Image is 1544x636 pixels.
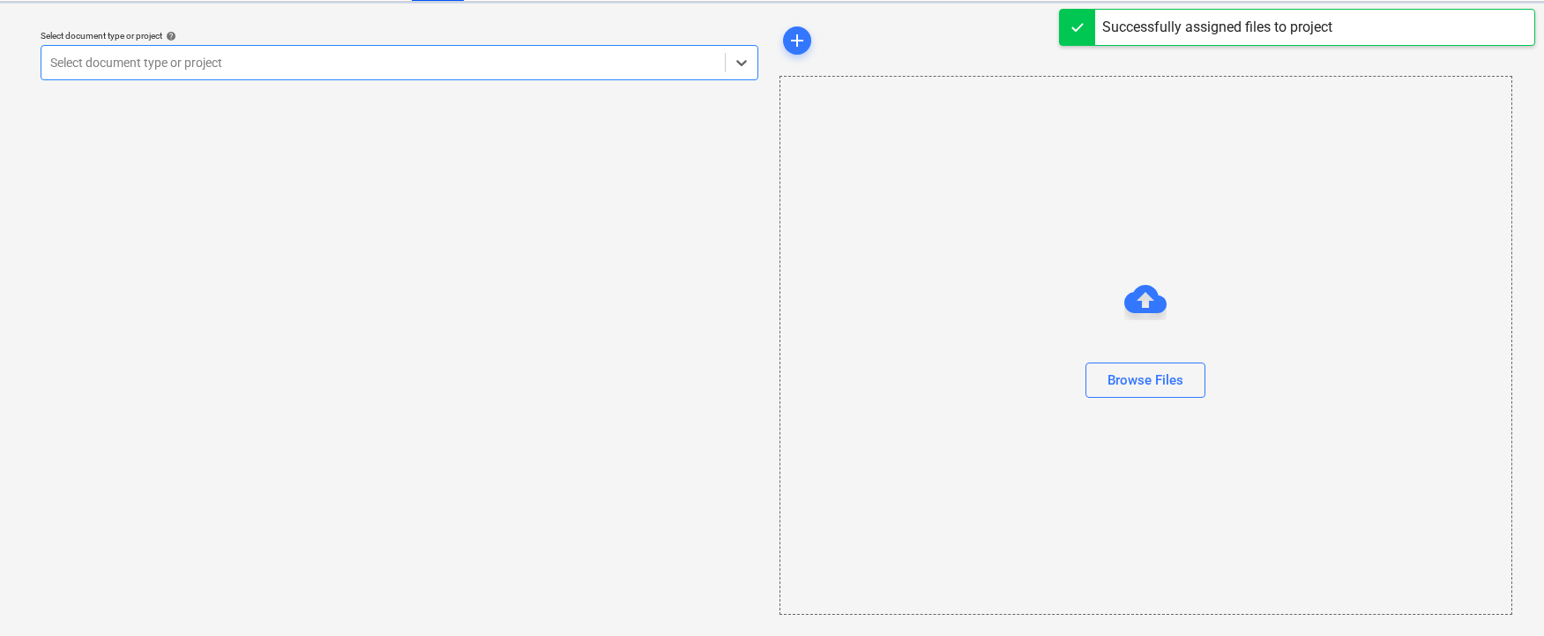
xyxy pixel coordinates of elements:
span: help [162,31,176,41]
div: Select document type or project [41,30,758,41]
div: Browse Files [779,76,1513,615]
div: Browse Files [1108,369,1183,392]
button: Browse Files [1085,363,1205,398]
span: add [787,30,808,51]
div: Successfully assigned files to project [1102,17,1332,38]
